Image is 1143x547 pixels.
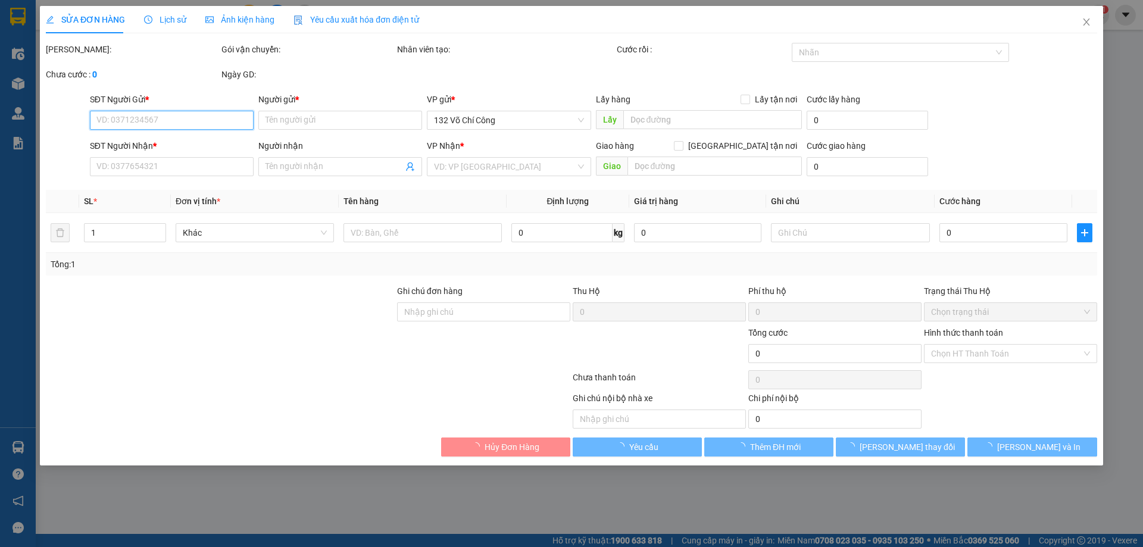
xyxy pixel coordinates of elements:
div: Gói vận chuyển: [221,43,395,56]
span: Giá trị hàng [634,196,678,206]
div: Trạng thái Thu Hộ [924,285,1097,298]
div: VP gửi [427,93,591,106]
div: Chưa thanh toán [571,371,747,392]
span: Yêu cầu [629,440,658,454]
button: [PERSON_NAME] thay đổi [836,437,965,457]
span: [PERSON_NAME] thay đổi [860,440,955,454]
span: clock-circle [144,15,152,24]
span: loading [847,442,860,451]
input: Ghi Chú [772,223,930,242]
span: Khác [183,224,327,242]
div: Cước rồi : [617,43,790,56]
button: plus [1077,223,1092,242]
span: picture [205,15,214,24]
b: 0 [92,70,97,79]
span: loading [616,442,629,451]
div: Người nhận [258,139,422,152]
span: Chọn trạng thái [931,303,1090,321]
input: Dọc đường [623,110,802,129]
input: VD: Bàn, Ghế [343,223,502,242]
button: Yêu cầu [573,437,702,457]
span: kg [613,223,624,242]
span: plus [1078,228,1092,237]
input: Cước lấy hàng [807,111,928,130]
label: Cước lấy hàng [807,95,860,104]
div: Chưa cước : [46,68,219,81]
span: SỬA ĐƠN HÀNG [46,15,125,24]
input: Ghi chú đơn hàng [397,302,570,321]
label: Cước giao hàng [807,141,866,151]
label: Ghi chú đơn hàng [397,286,463,296]
button: delete [51,223,70,242]
span: Ảnh kiện hàng [205,15,274,24]
span: Tổng cước [748,328,788,337]
div: Ngày GD: [221,68,395,81]
input: Dọc đường [627,157,802,176]
img: icon [293,15,303,25]
span: SL [84,196,93,206]
div: SĐT Người Nhận [90,139,254,152]
span: loading [471,442,485,451]
input: Cước giao hàng [807,157,928,176]
button: Thêm ĐH mới [704,437,833,457]
button: Close [1070,6,1103,39]
input: Nhập ghi chú [573,410,746,429]
span: Giao hàng [596,141,634,151]
label: Hình thức thanh toán [924,328,1003,337]
span: Đơn vị tính [176,196,220,206]
span: Hủy Đơn Hàng [485,440,539,454]
div: Ghi chú nội bộ nhà xe [573,392,746,410]
div: SĐT Người Gửi [90,93,254,106]
span: Lấy [596,110,623,129]
span: Định lượng [547,196,589,206]
span: Lấy hàng [596,95,630,104]
span: Lịch sử [144,15,186,24]
span: 132 Võ Chí Công [435,111,584,129]
span: Tên hàng [343,196,379,206]
span: [PERSON_NAME] và In [997,440,1080,454]
div: Tổng: 1 [51,258,441,271]
button: [PERSON_NAME] và In [968,437,1097,457]
div: Phí thu hộ [748,285,922,302]
span: user-add [406,162,416,171]
span: Cước hàng [939,196,980,206]
div: Nhân viên tạo: [397,43,614,56]
span: Lấy tận nơi [750,93,802,106]
span: Thêm ĐH mới [750,440,801,454]
div: Người gửi [258,93,422,106]
th: Ghi chú [767,190,935,213]
span: Yêu cầu xuất hóa đơn điện tử [293,15,419,24]
span: [GEOGRAPHIC_DATA] tận nơi [683,139,802,152]
span: edit [46,15,54,24]
div: Chi phí nội bộ [748,392,922,410]
span: loading [984,442,997,451]
span: loading [737,442,750,451]
button: Hủy Đơn Hàng [441,437,570,457]
span: close [1082,17,1091,27]
div: [PERSON_NAME]: [46,43,219,56]
span: VP Nhận [427,141,461,151]
span: Thu Hộ [573,286,600,296]
span: Giao [596,157,627,176]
